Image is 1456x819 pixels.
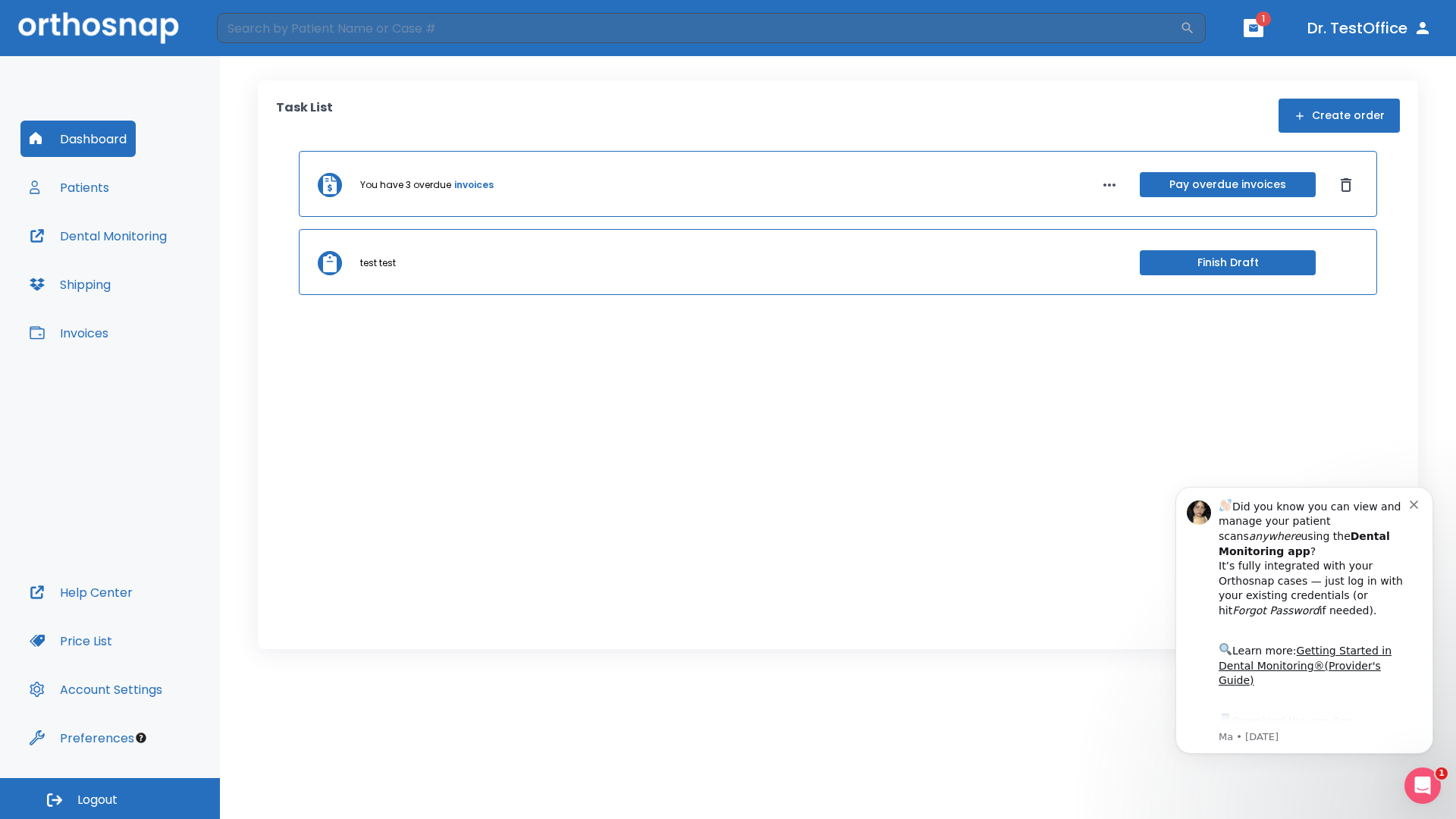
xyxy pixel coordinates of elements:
[1140,172,1316,197] button: Pay overdue invoices
[20,574,142,610] button: Help Center
[20,169,118,206] button: Patients
[20,720,143,756] button: Preferences
[217,13,1180,43] input: Search by Patient Name or Case #
[20,671,171,708] button: Account Settings
[360,256,396,270] p: test test
[1404,767,1441,804] iframe: Intercom live chat
[1256,11,1271,27] span: 1
[1301,14,1438,42] button: Dr. TestOffice
[20,218,176,254] button: Dental Monitoring
[1279,99,1400,133] button: Create order
[360,178,451,192] p: You have 3 overdue
[1140,250,1316,275] button: Finish Draft
[1334,173,1358,197] button: Dismiss
[1436,767,1448,780] span: 1
[20,121,136,157] button: Dashboard
[77,792,118,808] span: Logout
[454,178,494,192] a: invoices
[20,623,121,659] button: Price List
[134,731,148,745] div: Tooltip anchor
[1153,468,1456,811] iframe: Intercom notifications message
[18,12,179,43] img: Orthosnap
[20,315,118,351] button: Invoices
[20,266,120,303] button: Shipping
[276,99,333,133] p: Task List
